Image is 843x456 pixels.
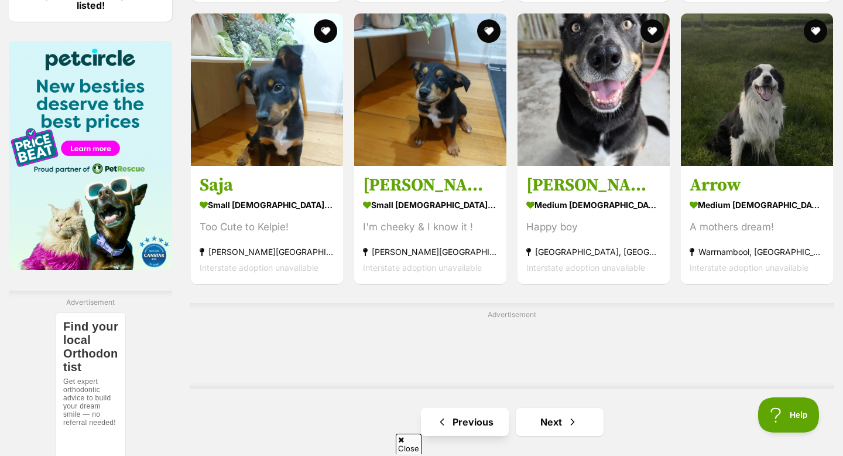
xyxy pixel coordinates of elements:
img: Finn - Australian Kelpie Dog [518,13,670,166]
h3: [PERSON_NAME] [363,174,498,196]
span: Interstate adoption unavailable [526,263,645,273]
div: A mothers dream! [690,219,824,235]
strong: medium [DEMOGRAPHIC_DATA] Dog [690,196,824,213]
span: Interstate adoption unavailable [363,263,482,273]
strong: [PERSON_NAME][GEOGRAPHIC_DATA] [200,244,334,260]
h3: Arrow [690,174,824,196]
a: Next page [516,408,604,436]
nav: Pagination [190,408,834,436]
button: favourite [640,19,664,43]
strong: small [DEMOGRAPHIC_DATA] Dog [363,196,498,213]
strong: medium [DEMOGRAPHIC_DATA] Dog [526,196,661,213]
strong: [GEOGRAPHIC_DATA], [GEOGRAPHIC_DATA] [526,244,661,260]
div: Too Cute to Kelpie! [200,219,334,235]
span: Close [396,434,421,454]
span: Interstate adoption unavailable [690,263,808,273]
h3: Saja [200,174,334,196]
strong: small [DEMOGRAPHIC_DATA] Dog [200,196,334,213]
div: I'm cheeky & I know it ! [363,219,498,235]
button: favourite [804,19,827,43]
a: Previous page [421,408,509,436]
img: Bobby - Mixed breed Dog [354,13,506,166]
img: Saja - Mixed breed Dog [191,13,343,166]
a: Arrow medium [DEMOGRAPHIC_DATA] Dog A mothers dream! Warrnambool, [GEOGRAPHIC_DATA] Interstate ad... [681,165,833,284]
a: Saja small [DEMOGRAPHIC_DATA] Dog Too Cute to Kelpie! [PERSON_NAME][GEOGRAPHIC_DATA] Interstate a... [191,165,343,284]
span: Get expert orthodontic advice to build your dream smile — no referral needed! [8,65,63,114]
div: Happy boy [526,219,661,235]
iframe: Help Scout Beacon - Open [758,397,820,433]
div: Advertisement [190,303,834,389]
strong: Warrnambool, [GEOGRAPHIC_DATA] [690,244,824,260]
p: Find your local Orthodontist [8,8,63,62]
button: favourite [477,19,501,43]
img: Pet Circle promo banner [9,41,172,270]
span: Interstate adoption unavailable [200,263,318,273]
h3: [PERSON_NAME] [526,174,661,196]
strong: [PERSON_NAME][GEOGRAPHIC_DATA] [363,244,498,260]
button: favourite [314,19,337,43]
a: [PERSON_NAME] medium [DEMOGRAPHIC_DATA] Dog Happy boy [GEOGRAPHIC_DATA], [GEOGRAPHIC_DATA] Inters... [518,165,670,284]
img: Arrow - Border Collie Dog [681,13,833,166]
a: [PERSON_NAME] small [DEMOGRAPHIC_DATA] Dog I'm cheeky & I know it ! [PERSON_NAME][GEOGRAPHIC_DATA... [354,165,506,284]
